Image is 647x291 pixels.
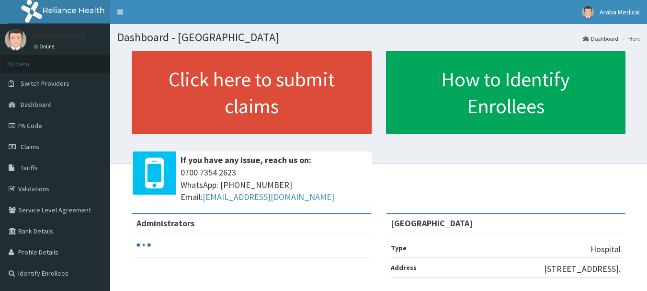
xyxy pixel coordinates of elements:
span: 0700 7354 2623 WhatsApp: [PHONE_NUMBER] Email: [181,166,367,203]
span: Araba Medical [600,8,640,16]
a: Online [34,43,57,50]
span: Dashboard [21,100,52,109]
p: [STREET_ADDRESS]. [544,263,621,275]
span: Claims [21,142,39,151]
strong: [GEOGRAPHIC_DATA] [391,218,473,229]
svg: audio-loading [136,238,151,252]
span: Switch Providers [21,79,69,88]
a: How to Identify Enrollees [386,51,626,134]
a: [EMAIL_ADDRESS][DOMAIN_NAME] [203,191,334,202]
img: User Image [5,29,26,50]
b: Administrators [136,218,194,229]
b: If you have any issue, reach us on: [181,154,311,165]
b: Type [391,244,407,252]
p: Hospital [590,243,621,256]
a: Click here to submit claims [132,51,372,134]
a: Dashboard [583,35,618,43]
li: Here [619,35,640,43]
span: Tariffs [21,163,38,172]
b: Address [391,263,417,272]
p: Araba Medical [34,31,85,40]
h1: Dashboard - [GEOGRAPHIC_DATA] [117,31,640,44]
img: User Image [582,6,594,18]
